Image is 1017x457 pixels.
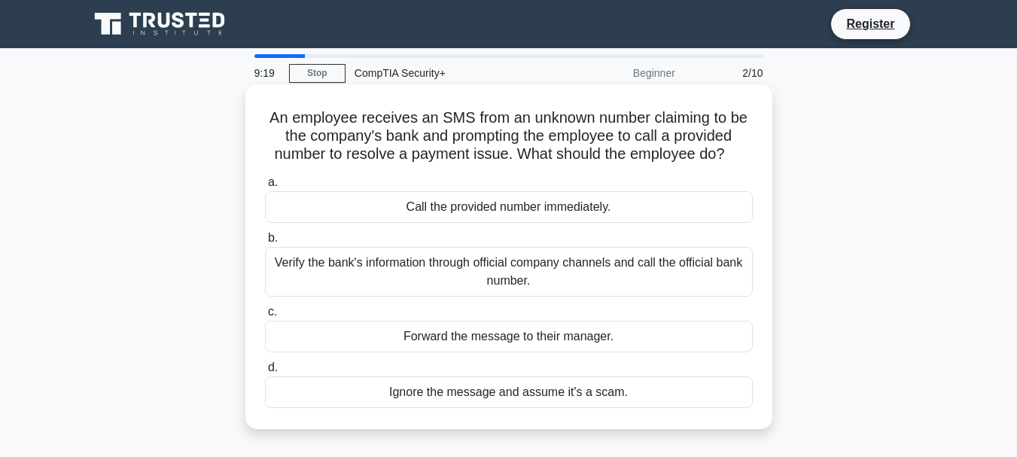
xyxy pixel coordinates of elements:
div: Forward the message to their manager. [265,321,753,352]
div: 2/10 [684,58,772,88]
div: CompTIA Security+ [346,58,553,88]
div: Verify the bank's information through official company channels and call the official bank number. [265,247,753,297]
span: a. [268,175,278,188]
div: Ignore the message and assume it's a scam. [265,376,753,408]
a: Stop [289,64,346,83]
div: 9:19 [245,58,289,88]
a: Register [837,14,903,33]
h5: An employee receives an SMS from an unknown number claiming to be the company's bank and promptin... [263,108,754,164]
div: Call the provided number immediately. [265,191,753,223]
span: b. [268,231,278,244]
div: Beginner [553,58,684,88]
span: d. [268,361,278,373]
span: c. [268,305,277,318]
